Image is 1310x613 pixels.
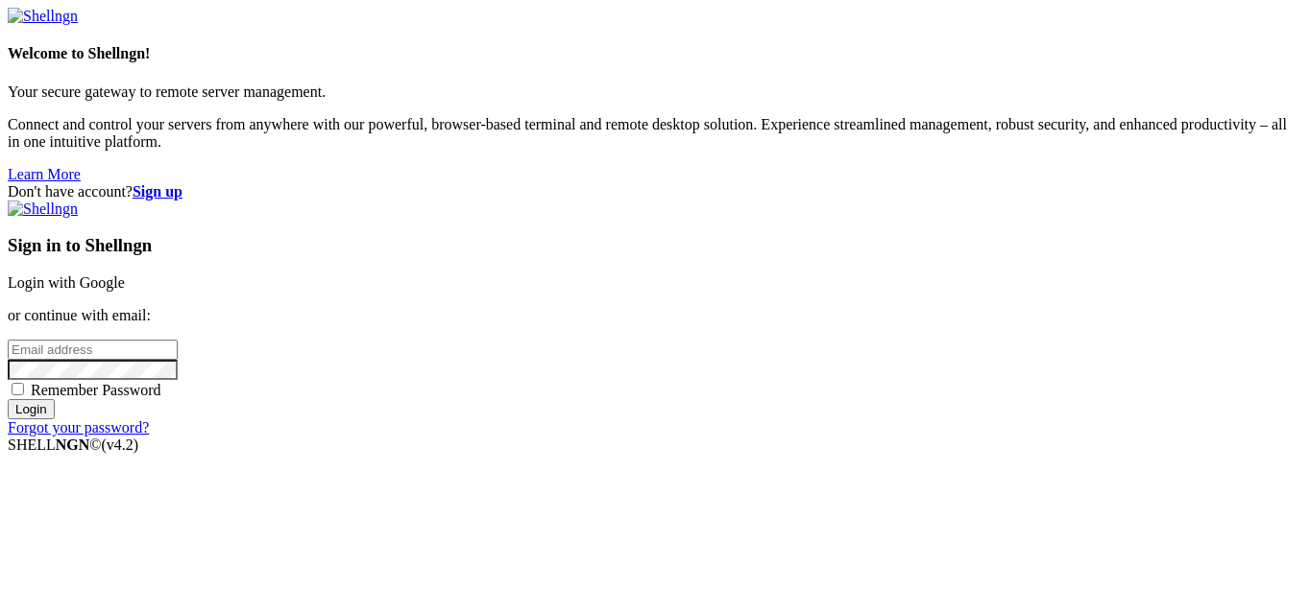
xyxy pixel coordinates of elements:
[8,183,1302,200] div: Don't have account?
[8,235,1302,256] h3: Sign in to Shellngn
[12,383,24,395] input: Remember Password
[8,307,1302,324] p: or continue with email:
[31,382,161,398] span: Remember Password
[56,436,90,453] b: NGN
[8,436,138,453] span: SHELL ©
[8,340,178,360] input: Email address
[8,274,125,291] a: Login with Google
[8,399,55,419] input: Login
[8,8,78,25] img: Shellngn
[133,183,182,200] a: Sign up
[8,83,1302,101] p: Your secure gateway to remote server management.
[8,200,78,218] img: Shellngn
[8,116,1302,151] p: Connect and control your servers from anywhere with our powerful, browser-based terminal and remo...
[8,419,149,436] a: Forgot your password?
[8,45,1302,62] h4: Welcome to Shellngn!
[8,166,81,182] a: Learn More
[102,436,139,453] span: 4.2.0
